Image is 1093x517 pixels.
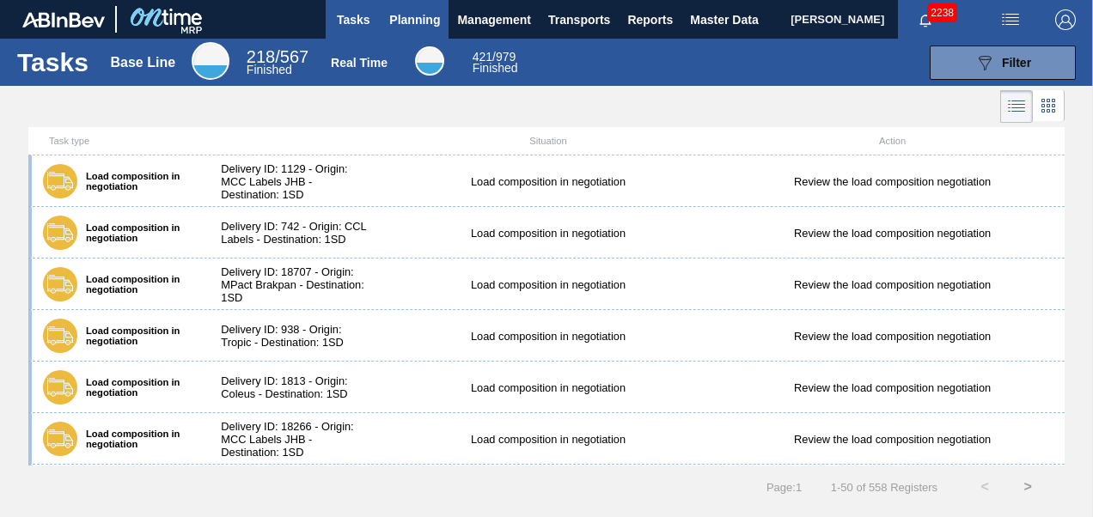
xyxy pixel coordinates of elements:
[204,220,376,246] div: Delivery ID: 742 - Origin: CCL Labels - Destination: 1SD
[376,278,721,291] div: Load composition in negotiation
[720,330,1065,343] div: Review the load composition negotiation
[827,481,937,494] span: 1 - 50 of 558 Registers
[77,429,192,449] label: Load composition in negotiation
[192,42,229,80] div: Base Line
[247,47,308,66] span: / 567
[1000,9,1021,30] img: userActions
[204,420,376,459] div: Delivery ID: 18266 - Origin: MCC Labels JHB - Destination: 1SD
[473,61,518,75] span: Finished
[247,63,292,76] span: Finished
[415,46,444,76] div: Real Time
[204,323,376,349] div: Delivery ID: 938 - Origin: Tropic - Destination: 1SD
[376,136,721,146] div: Situation
[376,175,721,188] div: Load composition in negotiation
[77,377,192,398] label: Load composition in negotiation
[77,171,192,192] label: Load composition in negotiation
[720,227,1065,240] div: Review the load composition negotiation
[77,325,192,346] label: Load composition in negotiation
[376,433,721,446] div: Load composition in negotiation
[204,265,376,304] div: Delivery ID: 18707 - Origin: MPact Brakpan - Destination: 1SD
[720,433,1065,446] div: Review the load composition negotiation
[247,47,275,66] span: 218
[720,381,1065,394] div: Review the load composition negotiation
[22,12,105,27] img: TNhmsLtSVTkK8tSr43FrP2fwEKptu5GPRR3wAAAABJRU5ErkJggg==
[1006,465,1049,508] button: >
[627,9,673,30] span: Reports
[77,274,192,295] label: Load composition in negotiation
[17,52,89,72] h1: Tasks
[473,50,516,64] span: / 979
[548,9,610,30] span: Transports
[766,481,802,494] span: Page : 1
[331,56,388,70] div: Real Time
[247,50,308,76] div: Base Line
[204,162,376,201] div: Delivery ID: 1129 - Origin: MCC Labels JHB - Destination: 1SD
[963,465,1006,508] button: <
[690,9,758,30] span: Master Data
[77,222,192,243] label: Load composition in negotiation
[720,175,1065,188] div: Review the load composition negotiation
[1002,56,1031,70] span: Filter
[898,8,953,32] button: Notifications
[389,9,440,30] span: Planning
[720,278,1065,291] div: Review the load composition negotiation
[720,136,1065,146] div: Action
[473,52,518,74] div: Real Time
[473,50,492,64] span: 421
[1033,90,1065,123] div: Card Vision
[204,374,376,400] div: Delivery ID: 1813 - Origin: Coleus - Destination: 1SD
[334,9,372,30] span: Tasks
[111,55,176,70] div: Base Line
[1000,90,1033,123] div: List Vision
[376,381,721,394] div: Load composition in negotiation
[376,330,721,343] div: Load composition in negotiation
[930,46,1076,80] button: Filter
[457,9,531,30] span: Management
[927,3,957,22] span: 2238
[32,136,204,146] div: Task type
[1055,9,1076,30] img: Logout
[376,227,721,240] div: Load composition in negotiation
